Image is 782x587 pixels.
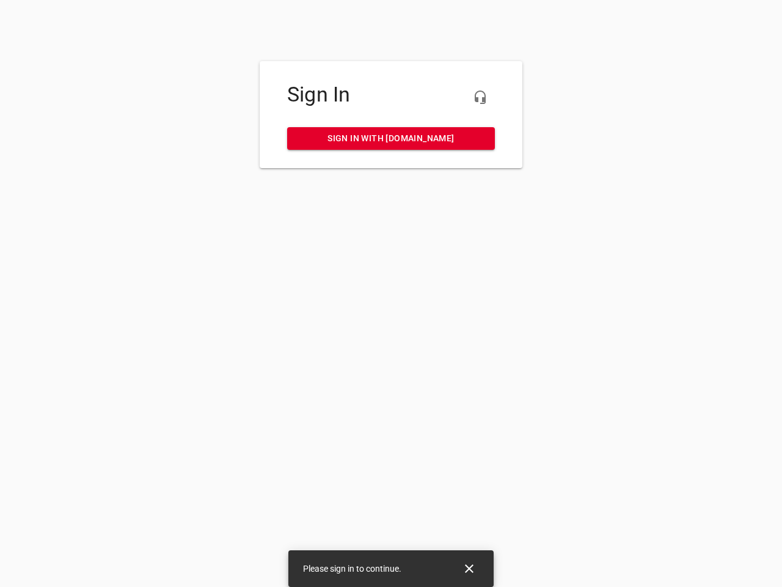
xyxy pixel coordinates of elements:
[287,127,495,150] a: Sign in with [DOMAIN_NAME]
[297,131,485,146] span: Sign in with [DOMAIN_NAME]
[303,564,401,574] span: Please sign in to continue.
[455,554,484,583] button: Close
[466,83,495,112] button: Live Chat
[287,83,495,107] h4: Sign In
